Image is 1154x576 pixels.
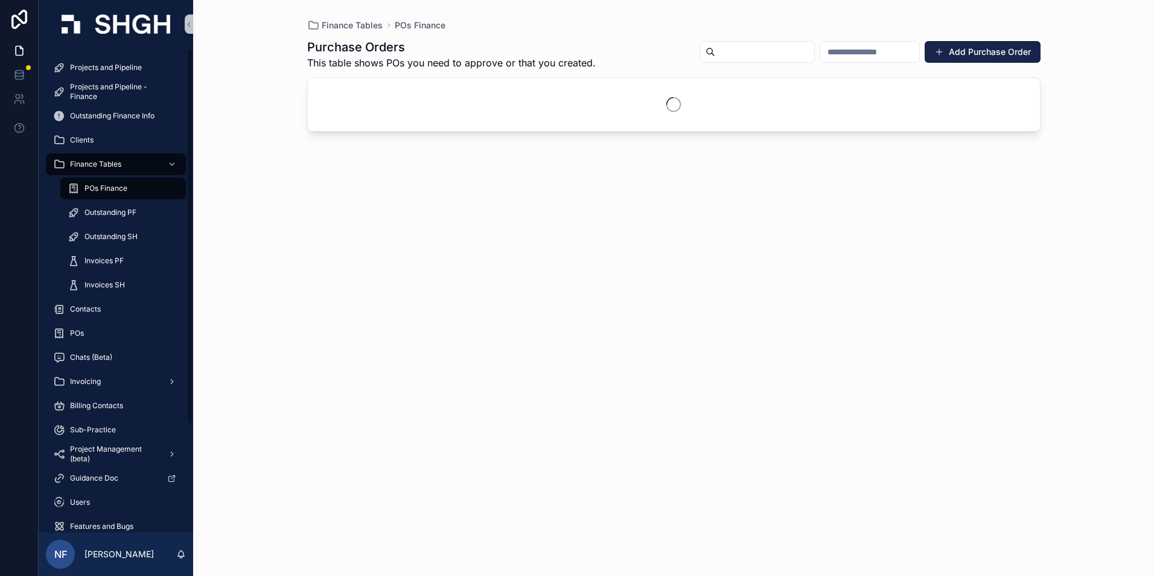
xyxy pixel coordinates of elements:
span: Billing Contacts [70,401,123,411]
a: Chats (Beta) [46,347,186,368]
a: Invoices PF [60,250,186,272]
span: POs [70,328,84,338]
a: Outstanding Finance Info [46,105,186,127]
span: Guidance Doc [70,473,118,483]
span: Sub-Practice [70,425,116,435]
p: [PERSON_NAME] [84,548,154,560]
a: Contacts [46,298,186,320]
img: App logo [62,14,170,34]
a: Invoicing [46,371,186,392]
span: Features and Bugs [70,522,133,531]
span: NF [54,547,67,562]
h1: Purchase Orders [307,39,596,56]
span: Outstanding SH [84,232,138,242]
span: Finance Tables [70,159,121,169]
a: Outstanding PF [60,202,186,223]
button: Add Purchase Order [925,41,1041,63]
a: Invoices SH [60,274,186,296]
a: Projects and Pipeline - Finance [46,81,186,103]
span: Finance Tables [322,19,383,31]
a: Finance Tables [307,19,383,31]
span: Clients [70,135,94,145]
a: Guidance Doc [46,467,186,489]
span: Projects and Pipeline [70,63,142,72]
span: This table shows POs you need to approve or that you created. [307,56,596,70]
span: Outstanding Finance Info [70,111,155,121]
a: POs [46,322,186,344]
span: Projects and Pipeline - Finance [70,82,174,101]
a: Projects and Pipeline [46,57,186,78]
a: Clients [46,129,186,151]
a: Sub-Practice [46,419,186,441]
a: Billing Contacts [46,395,186,417]
a: Project Management (beta) [46,443,186,465]
a: Finance Tables [46,153,186,175]
a: Outstanding SH [60,226,186,248]
a: POs Finance [60,178,186,199]
a: POs Finance [395,19,445,31]
span: Invoicing [70,377,101,386]
span: Chats (Beta) [70,353,112,362]
span: Users [70,498,90,507]
span: Invoices PF [84,256,124,266]
span: Project Management (beta) [70,444,158,464]
a: Users [46,491,186,513]
div: scrollable content [39,48,193,533]
a: Features and Bugs [46,516,186,537]
span: Outstanding PF [84,208,136,217]
span: Invoices SH [84,280,125,290]
span: Contacts [70,304,101,314]
span: POs Finance [84,184,127,193]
